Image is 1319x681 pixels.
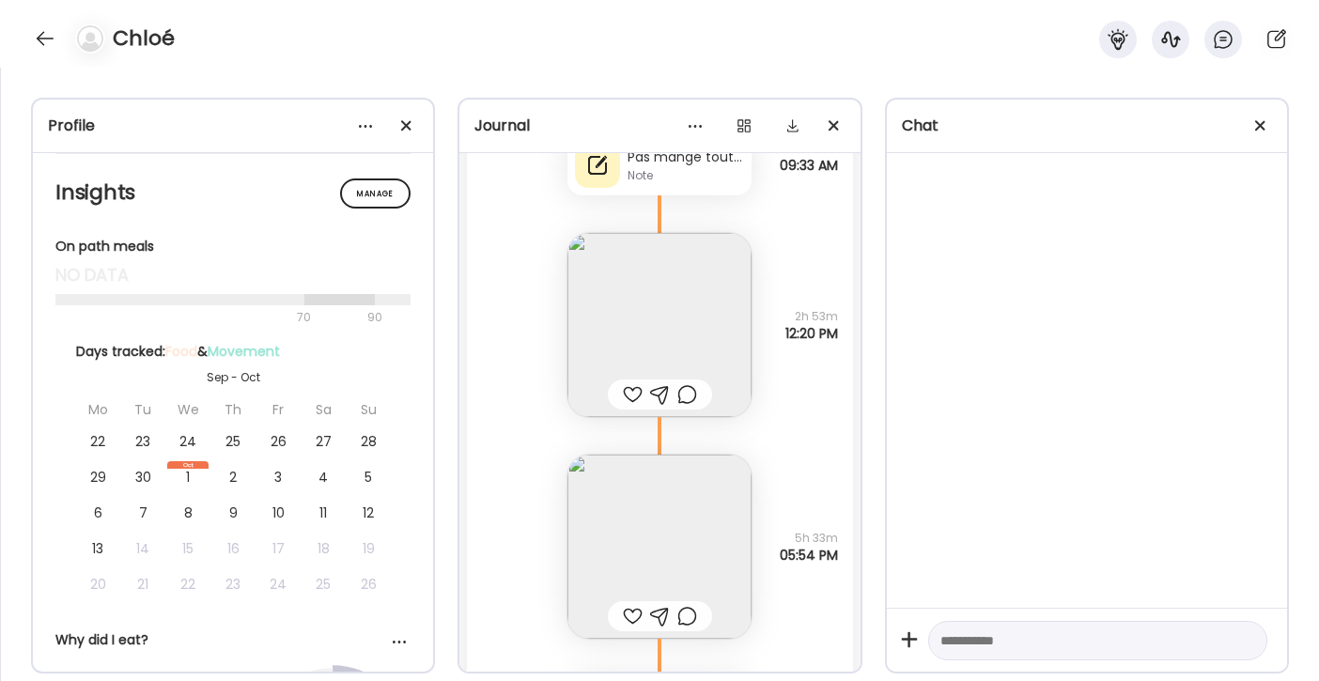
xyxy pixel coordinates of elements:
span: 2h 53m [785,308,838,325]
div: Profile [48,115,418,137]
div: 21 [122,568,163,600]
div: 25 [303,568,344,600]
div: 9 [212,497,254,529]
div: 10 [257,497,299,529]
div: Journal [474,115,845,137]
div: 90 [365,306,384,329]
div: 29 [77,461,118,493]
div: 27 [303,426,344,457]
div: Oct [167,461,209,469]
div: We [167,394,209,426]
div: 24 [167,426,209,457]
div: Su [348,394,389,426]
div: Sa [303,394,344,426]
div: Note [628,167,744,184]
img: bg-avatar-default.svg [77,25,103,52]
div: Pas mangé toute la moitié de la nectarine [628,147,744,167]
div: Manage [340,178,411,209]
div: 23 [122,426,163,457]
span: 12:20 PM [785,325,838,342]
div: 8 [167,497,209,529]
div: Fr [257,394,299,426]
h2: Insights [55,178,411,207]
div: Why did I eat? [55,630,411,650]
div: 24 [257,568,299,600]
span: 5h 33m [780,530,838,547]
div: 26 [348,568,389,600]
div: 70 [55,306,362,329]
div: 4 [303,461,344,493]
div: 15 [167,533,209,565]
div: 30 [122,461,163,493]
div: 5 [348,461,389,493]
div: Th [212,394,254,426]
div: 22 [167,568,209,600]
h4: Chloé [113,23,175,54]
div: 2 [212,461,254,493]
div: 12 [348,497,389,529]
div: 19 [348,533,389,565]
div: 17 [257,533,299,565]
span: Movement [208,342,280,361]
div: Mo [77,394,118,426]
div: 1 [167,461,209,493]
div: 14 [122,533,163,565]
div: 16 [212,533,254,565]
span: Food [165,342,197,361]
div: no data [55,264,411,286]
span: 05:54 PM [780,547,838,564]
span: 09:33 AM [780,157,838,174]
div: 18 [303,533,344,565]
div: Days tracked: & [76,342,390,362]
div: 20 [77,568,118,600]
div: 11 [303,497,344,529]
div: Sep - Oct [76,369,390,386]
img: images%2F4ymMpFDBh2dgyADT3ucLHo49PHE3%2FiqffvZq4vEwBLBiJ4fcY%2FZS20N1kNI3oKRfrhkSTB_240 [567,233,752,417]
div: Chat [902,115,1272,137]
img: images%2F4ymMpFDBh2dgyADT3ucLHo49PHE3%2FoalnToHtTIK6XZSSinw2%2Fmuq2cwISpbDMbbibB2Rz_240 [567,455,752,639]
div: 26 [257,426,299,457]
div: 25 [212,426,254,457]
div: 6 [77,497,118,529]
div: 7 [122,497,163,529]
div: 28 [348,426,389,457]
div: 13 [77,533,118,565]
div: On path meals [55,237,411,256]
div: 3 [257,461,299,493]
div: 23 [212,568,254,600]
div: 22 [77,426,118,457]
div: Tu [122,394,163,426]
